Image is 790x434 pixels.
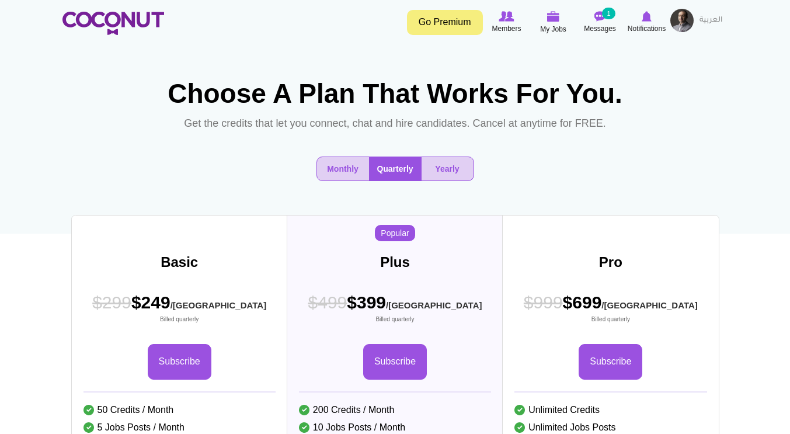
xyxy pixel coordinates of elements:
a: Notifications Notifications [624,9,670,36]
span: $249 [92,290,266,324]
button: Quarterly [369,157,422,180]
li: 200 Credits / Month [299,401,491,419]
span: Notifications [628,23,666,34]
img: Messages [594,11,606,22]
a: Subscribe [579,344,642,380]
small: Billed quarterly [92,315,266,324]
a: Subscribe [363,344,427,380]
span: Popular [375,225,415,241]
a: Go Premium [407,10,483,35]
span: Members [492,23,521,34]
li: 50 Credits / Month [83,401,276,419]
sub: /[GEOGRAPHIC_DATA] [170,300,266,310]
a: Browse Members Members [483,9,530,36]
small: Billed quarterly [524,315,698,324]
span: $999 [524,293,563,312]
span: $699 [524,290,698,324]
sub: /[GEOGRAPHIC_DATA] [601,300,697,310]
a: Subscribe [148,344,211,380]
a: My Jobs My Jobs [530,9,577,36]
a: العربية [694,9,728,32]
small: 1 [602,8,615,19]
p: Get the credits that let you connect, chat and hire candidates. Cancel at anytime for FREE. [179,114,610,133]
h3: Pro [503,255,718,270]
li: Unlimited Credits [514,401,707,419]
button: Monthly [317,157,369,180]
span: $499 [308,293,347,312]
span: Messages [584,23,616,34]
span: My Jobs [540,23,566,35]
img: Notifications [642,11,652,22]
h3: Plus [287,255,503,270]
img: My Jobs [547,11,560,22]
span: $299 [92,293,131,312]
span: $399 [308,290,482,324]
sub: /[GEOGRAPHIC_DATA] [386,300,482,310]
button: Yearly [422,157,474,180]
a: Messages Messages 1 [577,9,624,36]
img: Home [62,12,164,35]
small: Billed quarterly [308,315,482,324]
img: Browse Members [499,11,514,22]
h1: Choose A Plan That Works For You. [162,79,629,109]
h3: Basic [72,255,287,270]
